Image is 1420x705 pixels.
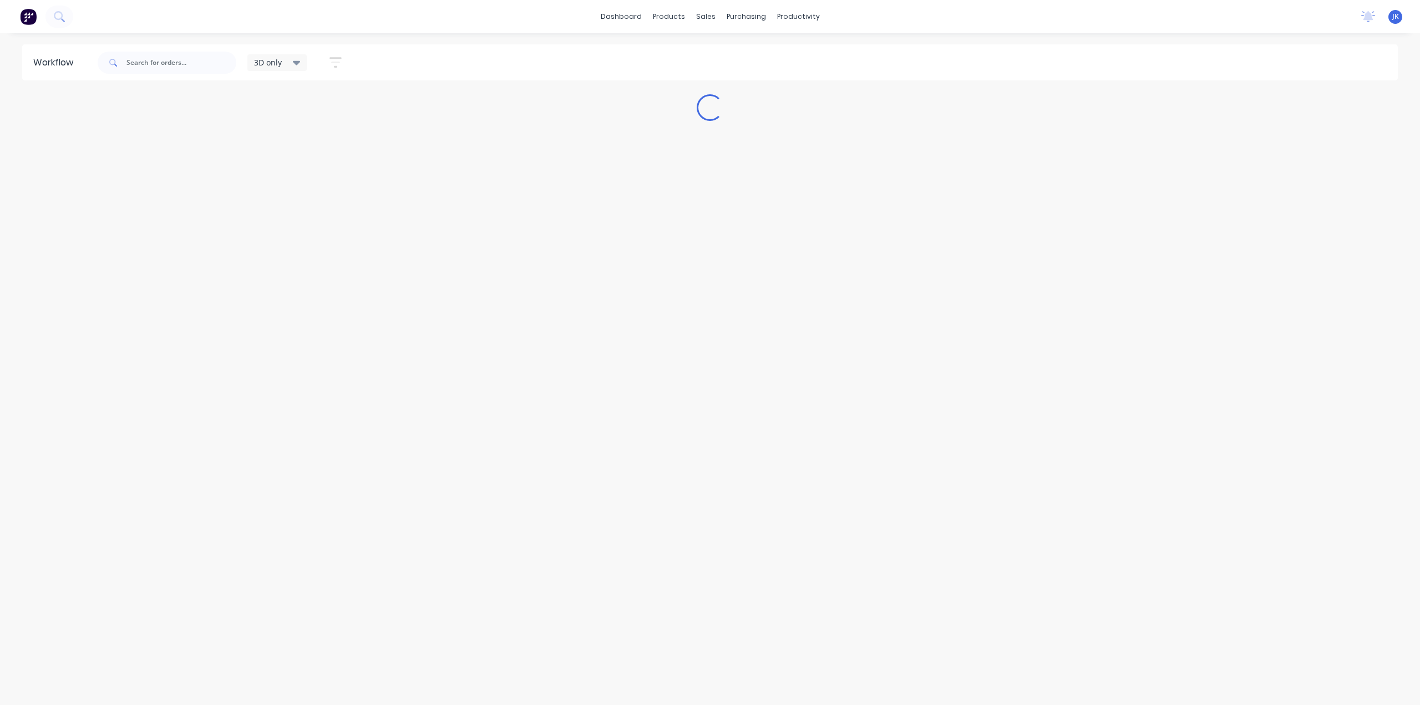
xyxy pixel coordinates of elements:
[33,56,79,69] div: Workflow
[126,52,236,74] input: Search for orders...
[721,8,772,25] div: purchasing
[691,8,721,25] div: sales
[20,8,37,25] img: Factory
[595,8,647,25] a: dashboard
[772,8,825,25] div: productivity
[647,8,691,25] div: products
[254,57,282,68] span: 3D only
[1392,12,1399,22] span: JK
